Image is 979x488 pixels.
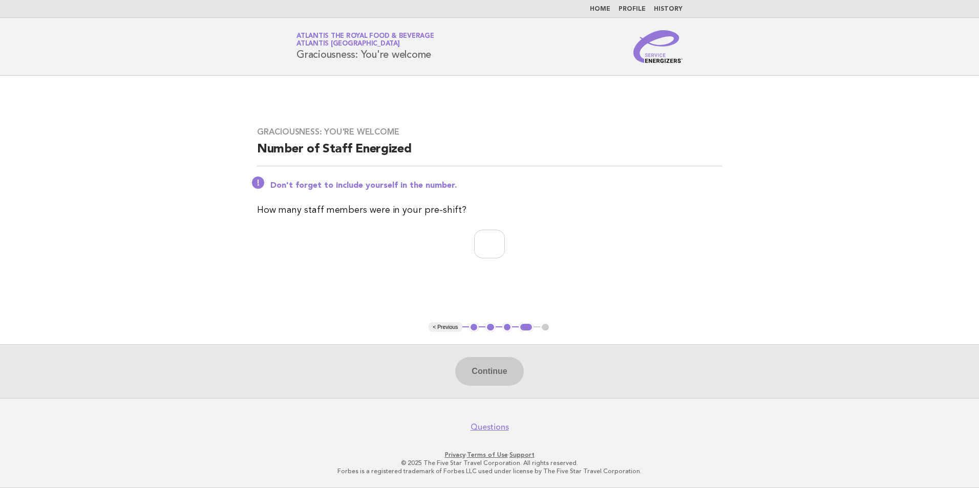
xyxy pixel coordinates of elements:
[176,451,803,459] p: · ·
[633,30,683,63] img: Service Energizers
[519,322,534,332] button: 4
[469,322,479,332] button: 1
[445,451,465,458] a: Privacy
[176,467,803,475] p: Forbes is a registered trademark of Forbes LLC used under license by The Five Star Travel Corpora...
[270,181,722,191] p: Don't forget to include yourself in the number.
[429,322,462,332] button: < Previous
[654,6,683,12] a: History
[176,459,803,467] p: © 2025 The Five Star Travel Corporation. All rights reserved.
[296,41,400,48] span: Atlantis [GEOGRAPHIC_DATA]
[619,6,646,12] a: Profile
[257,141,722,166] h2: Number of Staff Energized
[471,422,509,432] a: Questions
[509,451,535,458] a: Support
[257,203,722,217] p: How many staff members were in your pre-shift?
[502,322,513,332] button: 3
[485,322,496,332] button: 2
[257,127,722,137] h3: Graciousness: You're welcome
[296,33,434,47] a: Atlantis the Royal Food & BeverageAtlantis [GEOGRAPHIC_DATA]
[590,6,610,12] a: Home
[467,451,508,458] a: Terms of Use
[296,33,434,60] h1: Graciousness: You're welcome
